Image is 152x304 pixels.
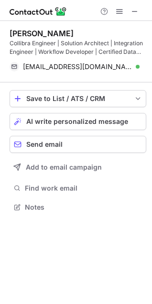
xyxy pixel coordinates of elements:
button: Find work email [10,182,146,195]
button: Add to email campaign [10,159,146,176]
span: AI write personalized message [26,118,128,125]
span: Send email [26,141,63,148]
span: Find work email [25,184,142,193]
button: Send email [10,136,146,153]
div: [PERSON_NAME] [10,29,74,38]
button: save-profile-one-click [10,90,146,107]
span: Notes [25,203,142,212]
span: Add to email campaign [26,163,102,171]
div: Save to List / ATS / CRM [26,95,130,102]
button: Notes [10,201,146,214]
button: AI write personalized message [10,113,146,130]
span: [EMAIL_ADDRESS][DOMAIN_NAME] [23,62,132,71]
div: Collibra Engineer | Solution Architect | Integration Engineer | Workflow Developer | Certified Da... [10,39,146,56]
img: ContactOut v5.3.10 [10,6,67,17]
